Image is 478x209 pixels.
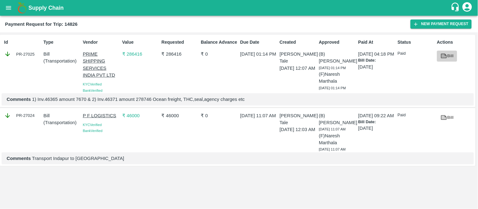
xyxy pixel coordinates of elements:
[28,5,64,11] b: Supply Chain
[83,82,102,86] span: KYC Verified
[240,112,277,119] p: [DATE] 11:07 AM
[358,51,395,58] p: [DATE] 04:18 PM
[122,39,159,46] p: Value
[398,39,435,46] p: Status
[279,65,316,72] p: [DATE] 12:07 AM
[122,51,159,58] p: ₹ 286416
[358,125,395,132] p: [DATE]
[201,112,238,119] p: ₹ 0
[43,119,80,126] p: ( Transportation )
[279,126,316,133] p: [DATE] 12:03 AM
[437,39,474,46] p: Actions
[7,97,31,102] b: Comments
[358,119,395,125] p: Bill Date:
[43,51,80,58] p: Bill
[43,58,80,64] p: ( Transportation )
[16,2,28,14] img: logo
[43,112,80,119] p: Bill
[1,1,16,15] button: open drawer
[240,39,277,46] p: Due Date
[411,19,472,29] button: New Payment Request
[83,112,120,119] p: P F LOGISTICS
[4,39,41,46] p: Id
[240,51,277,58] p: [DATE] 01:14 PM
[43,39,80,46] p: Type
[83,51,120,79] p: PRIME SHIPPING SERVICES INDIA PVT LTD
[319,39,356,46] p: Approved
[319,66,346,70] span: [DATE] 01:14 PM
[83,129,102,133] span: Bank Verified
[7,96,469,103] p: 1) Inv.46365 amount 7670 & 2) Inv.46371 amount 278746 Ocean freight, THC,seal,agency charges etc
[437,51,457,62] a: Bill
[319,132,356,146] p: (F) Naresh Marthala
[398,112,435,118] p: Paid
[162,112,199,119] p: ₹ 46000
[358,39,395,46] p: Paid At
[4,112,41,119] div: PR-27024
[437,112,457,123] a: Bill
[122,112,159,119] p: ₹ 46000
[358,112,395,119] p: [DATE] 09:22 AM
[7,155,469,162] p: Transport Indapur to [GEOGRAPHIC_DATA]
[162,51,199,58] p: ₹ 286416
[279,112,316,126] p: [PERSON_NAME] Tale
[5,22,78,27] b: Payment Request for Trip: 14826
[319,112,356,126] p: (B) [PERSON_NAME]
[319,51,356,65] p: (B) [PERSON_NAME]
[319,147,346,151] span: [DATE] 11:07 AM
[83,89,102,92] span: Bank Verified
[201,51,238,58] p: ₹ 0
[319,71,356,85] p: (F) Naresh Marthala
[462,1,473,14] div: account of current user
[28,3,451,12] a: Supply Chain
[7,156,31,161] b: Comments
[398,51,435,57] p: Paid
[319,127,346,131] span: [DATE] 11:07 AM
[4,51,41,58] div: PR-27025
[319,86,346,90] span: [DATE] 01:14 PM
[279,39,316,46] p: Created
[451,2,462,14] div: customer-support
[358,58,395,63] p: Bill Date:
[83,39,120,46] p: Vendor
[162,39,199,46] p: Requested
[358,63,395,70] p: [DATE]
[83,123,102,127] span: KYC Verified
[201,39,238,46] p: Balance Advance
[279,51,316,65] p: [PERSON_NAME] Tale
